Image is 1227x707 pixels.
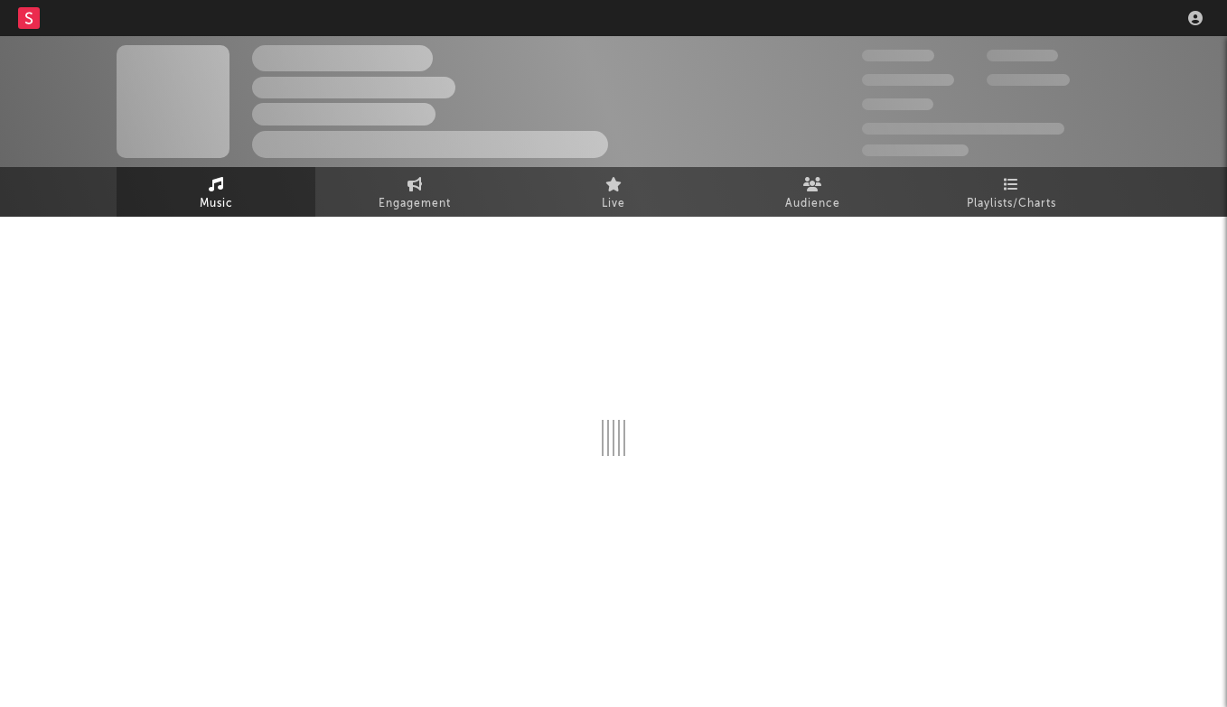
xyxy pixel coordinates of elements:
a: Audience [713,167,912,217]
span: Music [200,193,233,215]
a: Playlists/Charts [912,167,1110,217]
span: Live [602,193,625,215]
span: 100,000 [987,50,1058,61]
span: Engagement [379,193,451,215]
a: Live [514,167,713,217]
a: Music [117,167,315,217]
span: 1,000,000 [987,74,1070,86]
a: Engagement [315,167,514,217]
span: 300,000 [862,50,934,61]
span: Audience [785,193,840,215]
span: 50,000,000 Monthly Listeners [862,123,1064,135]
span: Playlists/Charts [967,193,1056,215]
span: 100,000 [862,98,933,110]
span: Jump Score: 85.0 [862,144,969,156]
span: 50,000,000 [862,74,954,86]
